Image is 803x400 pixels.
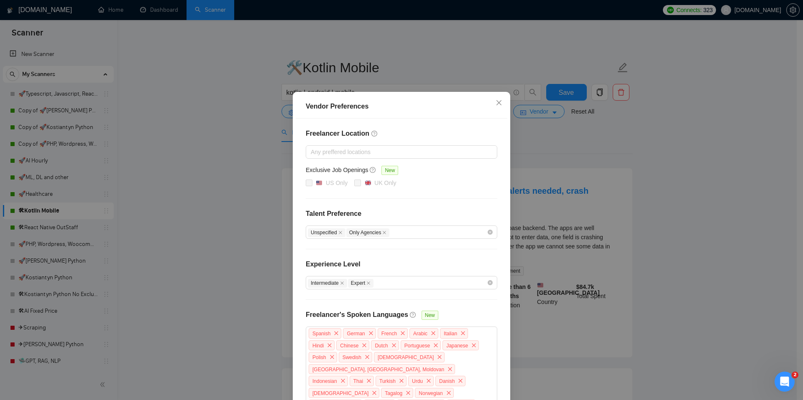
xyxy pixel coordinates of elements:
[347,331,365,337] span: German
[422,311,438,320] span: New
[381,166,398,175] span: New
[325,341,334,350] span: close
[340,281,344,285] span: close
[385,390,402,396] span: Tagalog
[366,281,371,285] span: close
[312,390,368,396] span: [DEMOGRAPHIC_DATA]
[397,376,406,385] span: close
[469,341,478,350] span: close
[404,388,413,397] span: close
[445,365,455,374] span: close
[306,209,497,219] h4: Talent Preference
[496,99,502,106] span: close
[374,178,396,187] div: UK Only
[404,342,430,348] span: Portuguese
[316,180,322,186] img: 🇺🇸
[424,376,433,385] span: close
[343,354,361,360] span: Swedish
[360,341,369,350] span: close
[365,180,371,186] img: 🇬🇧
[312,342,324,348] span: Hindi
[312,366,444,372] span: [GEOGRAPHIC_DATA], [GEOGRAPHIC_DATA], Moldovan
[366,329,376,338] span: close
[353,378,363,384] span: Thai
[775,372,795,392] iframe: Intercom live chat
[370,167,376,173] span: question-circle
[306,310,408,320] h4: Freelancer's Spoken Languages
[458,329,468,338] span: close
[326,178,348,187] div: US Only
[306,101,497,111] div: Vendor Preferences
[431,341,440,350] span: close
[413,331,427,337] span: Arabic
[381,331,397,337] span: French
[370,388,379,397] span: close
[332,329,341,338] span: close
[306,165,368,175] h5: Exclusive Job Openings
[346,228,390,237] span: Only Agencies
[456,376,465,385] span: close
[429,329,438,338] span: close
[312,354,326,360] span: Polish
[488,92,510,114] button: Close
[792,372,798,378] span: 2
[412,378,423,384] span: Urdu
[382,230,386,235] span: close
[419,390,442,396] span: Norwegian
[338,376,348,385] span: close
[312,378,337,384] span: Indonesian
[308,228,345,237] span: Unspecified
[444,331,457,337] span: Italian
[327,352,337,362] span: close
[439,378,455,384] span: Danish
[371,130,378,137] span: question-circle
[444,388,453,397] span: close
[308,279,347,288] span: Intermediate
[375,342,388,348] span: Dutch
[340,342,358,348] span: Chinese
[410,311,417,318] span: question-circle
[488,230,493,235] span: close-circle
[446,342,468,348] span: Japanese
[364,376,373,385] span: close
[435,352,444,362] span: close
[306,259,361,269] h4: Experience Level
[306,129,497,139] h4: Freelancer Location
[389,341,399,350] span: close
[378,354,434,360] span: [DEMOGRAPHIC_DATA]
[379,378,396,384] span: Turkish
[488,280,493,285] span: close-circle
[348,279,374,288] span: Expert
[338,230,343,235] span: close
[312,331,330,337] span: Spanish
[398,329,407,338] span: close
[363,352,372,362] span: close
